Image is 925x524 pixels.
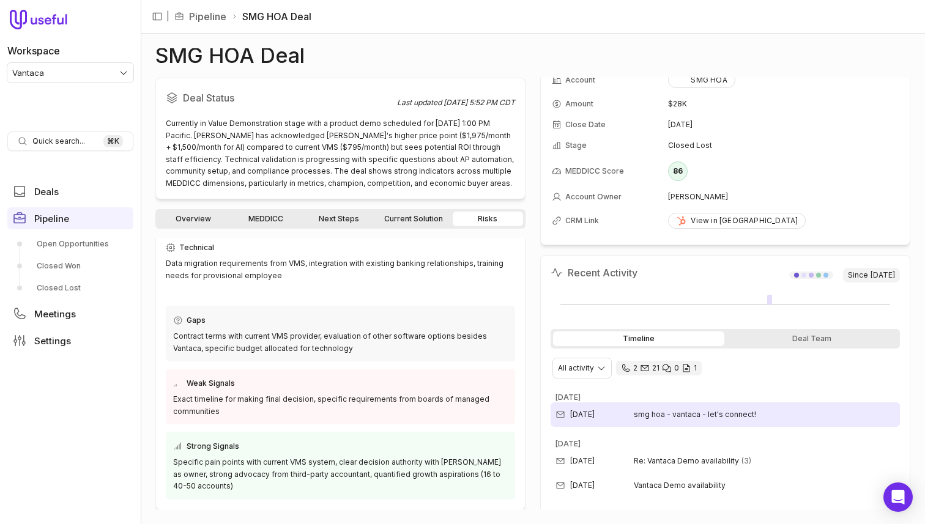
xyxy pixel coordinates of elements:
time: [DATE] [570,456,595,466]
span: Account Owner [565,192,622,202]
a: Risks [453,212,523,226]
div: Open Intercom Messenger [883,482,913,512]
td: Closed Lost [668,136,899,155]
div: Currently in Value Demonstration stage with a product demo scheduled for [DATE] 1:00 PM Pacific. ... [166,117,515,189]
span: Close Date [565,120,606,130]
a: Overview [158,212,228,226]
time: [DATE] [871,270,895,280]
div: 86 [668,161,688,181]
a: View in [GEOGRAPHIC_DATA] [668,213,806,229]
div: SMG HOA [676,75,727,85]
div: 2 calls and 21 email threads [616,361,702,375]
div: Deal Team [727,331,898,346]
div: Data migration requirements from VMS, integration with existing banking relationships, training n... [166,257,515,281]
h1: SMG HOA Deal [155,48,305,63]
a: Next Steps [304,212,374,226]
li: SMG HOA Deal [231,9,311,24]
span: CRM Link [565,216,599,226]
span: Pipeline [34,214,69,223]
span: MEDDICC Score [565,166,624,176]
a: Deals [7,180,133,202]
td: [PERSON_NAME] [668,187,899,207]
a: Open Opportunities [7,234,133,254]
span: Amount [565,99,593,109]
h2: Deal Status [166,88,397,108]
a: Current Solution [377,212,450,226]
a: Closed Won [7,256,133,276]
span: Deals [34,187,59,196]
div: Contract terms with current VMS provider, evaluation of other software options besides Vantaca, s... [173,330,508,354]
div: Specific pain points with current VMS system, clear decision authority with [PERSON_NAME] as owne... [173,456,508,492]
div: Timeline [553,331,724,346]
span: 3 emails in thread [741,456,751,466]
time: [DATE] [668,120,693,130]
a: MEDDICC [231,212,301,226]
span: Vantaca Demo availability [634,481,726,490]
div: Strong Signals [173,439,508,454]
span: | [166,9,169,24]
div: Exact timeline for making final decision, specific requirements from boards of managed communities [173,393,508,417]
span: Account [565,75,595,85]
div: View in [GEOGRAPHIC_DATA] [676,216,798,226]
div: Gaps [173,313,508,328]
a: Meetings [7,303,133,325]
a: Settings [7,330,133,352]
span: Meetings [34,309,76,319]
div: Pipeline submenu [7,234,133,298]
label: Workspace [7,43,60,58]
a: Pipeline [7,207,133,229]
span: smg hoa - vantaca - let's connect! [634,410,756,419]
kbd: ⌘ K [103,135,123,147]
time: [DATE] [570,410,595,419]
div: Weak Signals [173,376,508,391]
a: Closed Lost [7,278,133,298]
a: Pipeline [189,9,226,24]
time: [DATE] 5:52 PM CDT [444,98,515,107]
span: Quick search... [32,136,85,146]
h2: Recent Activity [551,265,637,280]
div: Last updated [397,98,515,108]
time: [DATE] [555,393,581,402]
button: SMG HOA [668,72,735,88]
time: [DATE] [570,481,595,490]
button: Collapse sidebar [148,7,166,26]
div: Technical [166,240,515,255]
time: [DATE] [555,439,581,448]
span: Since [843,268,900,282]
span: Settings [34,336,71,345]
td: $28K [668,94,899,114]
span: Re: Vantaca Demo availability [634,456,739,466]
span: Stage [565,141,587,150]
